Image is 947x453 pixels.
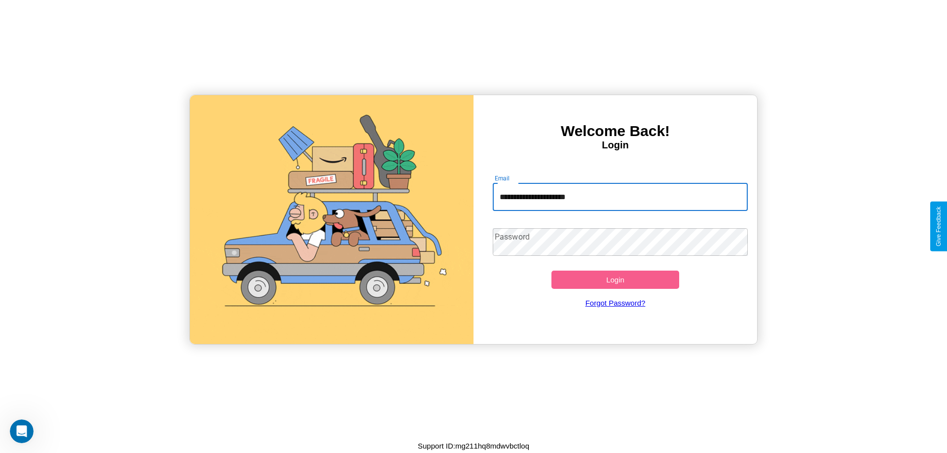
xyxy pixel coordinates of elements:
[551,271,679,289] button: Login
[473,139,757,151] h4: Login
[10,419,34,443] iframe: Intercom live chat
[190,95,473,344] img: gif
[473,123,757,139] h3: Welcome Back!
[488,289,743,317] a: Forgot Password?
[935,207,942,246] div: Give Feedback
[495,174,510,182] label: Email
[418,439,529,453] p: Support ID: mg211hq8mdwvbctloq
